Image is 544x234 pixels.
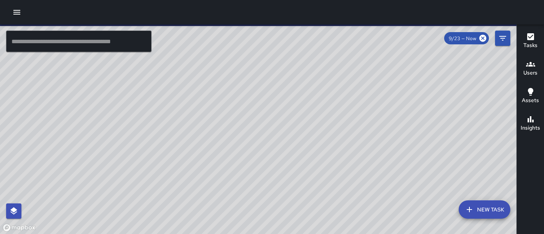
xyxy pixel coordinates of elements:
button: New Task [459,200,510,219]
h6: Insights [521,124,540,132]
h6: Tasks [523,41,537,50]
div: 9/23 — Now [444,32,489,44]
h6: Assets [522,96,539,105]
h6: Users [523,69,537,77]
button: Users [517,55,544,83]
button: Insights [517,110,544,138]
button: Assets [517,83,544,110]
button: Tasks [517,28,544,55]
button: Filters [495,31,510,46]
span: 9/23 — Now [444,35,481,42]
